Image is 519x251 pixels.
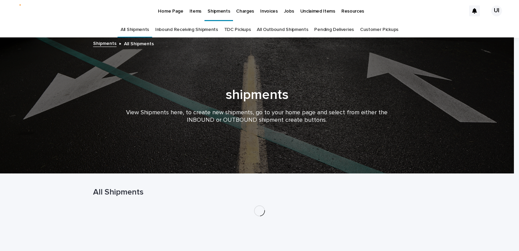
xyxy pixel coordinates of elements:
a: All Outbound Shipments [257,22,308,38]
a: All Shipments [121,22,149,38]
h1: All Shipments [93,187,426,197]
a: Customer Pickups [360,22,398,38]
div: UI [491,5,502,16]
a: Pending Deliveries [314,22,354,38]
p: View Shipments here, to create new shipments, go to your home page and select from either the INB... [121,109,393,124]
a: Inbound Receiving Shipments [155,22,218,38]
a: Shipments [93,39,117,47]
h1: shipments [90,87,423,103]
a: TDC Pickups [224,22,251,38]
p: All Shipments [124,39,154,47]
img: 04GI-vny1Ahig4Ly8UVSV6WTgf_dIvpneTosIZRIwjs [14,4,52,18]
